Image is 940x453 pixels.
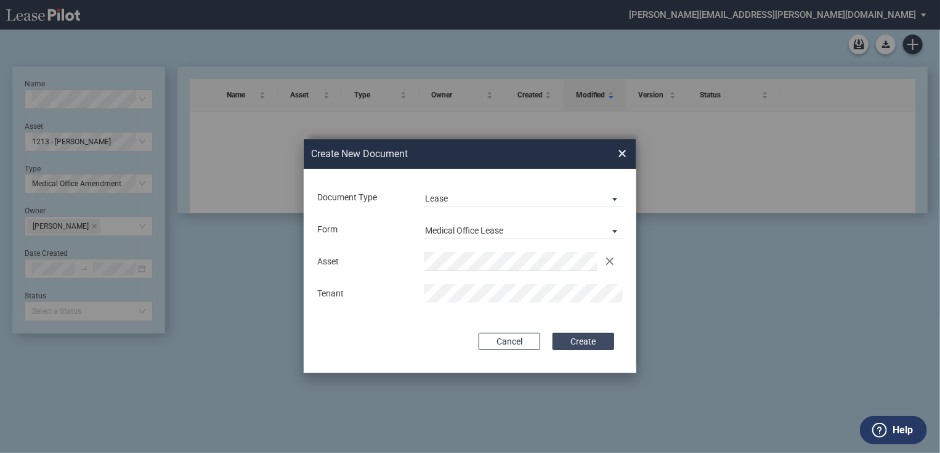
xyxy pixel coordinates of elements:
div: Medical Office Lease [425,226,503,235]
md-select: Lease Form: Medical Office Lease [424,220,623,239]
h2: Create New Document [311,147,573,161]
md-dialog: Create New ... [304,139,636,373]
span: × [618,144,626,163]
div: Lease [425,194,448,203]
div: Document Type [310,192,416,204]
div: Form [310,224,416,236]
label: Help [893,422,913,438]
button: Create [553,333,614,350]
button: Cancel [479,333,540,350]
md-select: Document Type: Lease [424,188,623,206]
div: Asset [310,256,416,268]
div: Tenant [310,288,416,300]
